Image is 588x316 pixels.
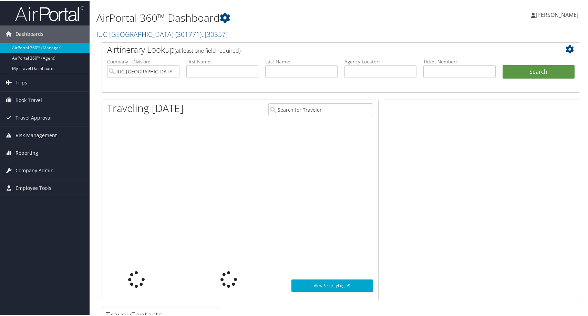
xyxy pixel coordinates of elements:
span: ( 301771 ) [175,29,202,38]
span: Trips [16,73,27,90]
span: Company Admin [16,161,54,178]
span: Reporting [16,143,38,161]
span: (at least one field required) [175,46,240,53]
label: First Name: [186,57,259,64]
span: [PERSON_NAME] [536,10,578,18]
span: , [ 30357 ] [202,29,228,38]
h1: Traveling [DATE] [107,100,184,114]
button: Search [503,64,575,78]
label: Company - Division: [107,57,179,64]
span: Dashboards [16,24,43,42]
span: Book Travel [16,91,42,108]
label: Ticket Number: [423,57,496,64]
a: [PERSON_NAME] [531,3,585,24]
label: Last Name: [265,57,338,64]
span: Employee Tools [16,179,51,196]
input: Search for Traveler [268,102,373,115]
span: Travel Approval [16,108,52,125]
label: Agency Locator: [344,57,417,64]
h1: AirPortal 360™ Dashboard [96,10,422,24]
h2: Airtinerary Lookup [107,43,535,54]
span: Risk Management [16,126,57,143]
img: airportal-logo.png [15,4,84,21]
a: View SecurityLogic® [291,278,373,291]
a: IUC-[GEOGRAPHIC_DATA] [96,29,228,38]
